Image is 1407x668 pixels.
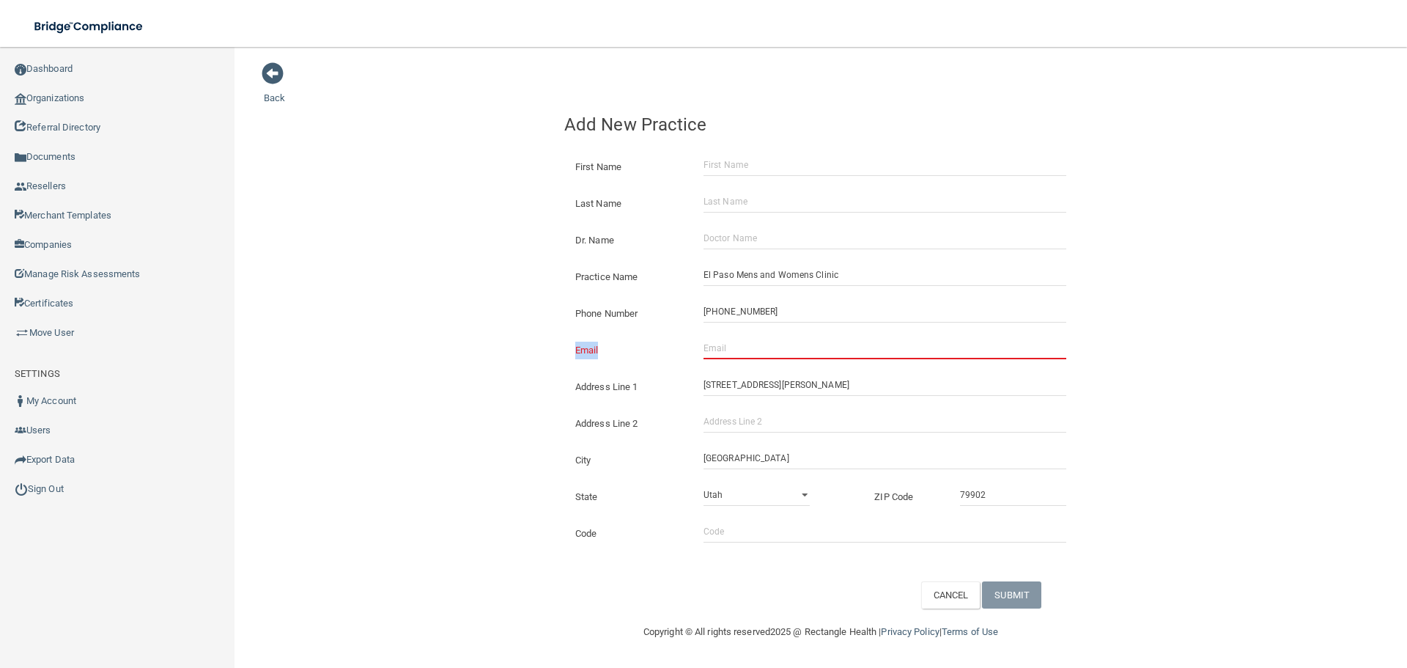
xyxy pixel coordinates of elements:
img: icon-export.b9366987.png [15,454,26,466]
input: _____ [960,484,1066,506]
button: SUBMIT [982,581,1041,609]
img: bridge_compliance_login_screen.278c3ca4.svg [22,12,157,42]
label: Email [564,342,693,359]
a: Back [264,75,285,103]
input: Doctor Name [703,227,1066,249]
img: ic_dashboard_dark.d01f4a41.png [15,64,26,76]
button: CANCEL [921,581,981,609]
label: SETTINGS [15,365,60,383]
input: Email [703,337,1066,359]
input: Last Name [703,191,1066,213]
label: City [564,452,693,469]
input: (___) ___-____ [703,301,1066,323]
input: Address Line 1 [703,374,1066,396]
div: Copyright © All rights reserved 2025 @ Rectangle Health | | [553,609,1088,656]
a: Privacy Policy [881,626,939,637]
img: ic_power_dark.7ecde6b1.png [15,482,28,496]
label: ZIP Code [863,488,949,506]
label: Code [564,525,693,543]
label: State [564,488,693,506]
label: Address Line 2 [564,415,693,433]
img: briefcase.64adab9b.png [15,326,29,340]
h4: Add New Practice [564,115,1077,134]
input: Address Line 2 [703,411,1066,433]
a: Terms of Use [942,626,998,637]
input: City [703,447,1066,469]
label: First Name [564,158,693,176]
iframe: Drift Widget Chat Controller [1153,564,1389,623]
img: ic_user_dark.df1a06c3.png [15,395,26,407]
input: Code [703,521,1066,543]
label: Phone Number [564,305,693,323]
label: Practice Name [564,268,693,286]
img: icon-documents.8dae5593.png [15,152,26,164]
label: Address Line 1 [564,378,693,396]
input: First Name [703,154,1066,176]
label: Dr. Name [564,232,693,249]
input: Practice Name [703,264,1066,286]
img: ic_reseller.de258add.png [15,181,26,193]
img: organization-icon.f8decf85.png [15,93,26,105]
label: Last Name [564,195,693,213]
img: icon-users.e205127d.png [15,425,26,436]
